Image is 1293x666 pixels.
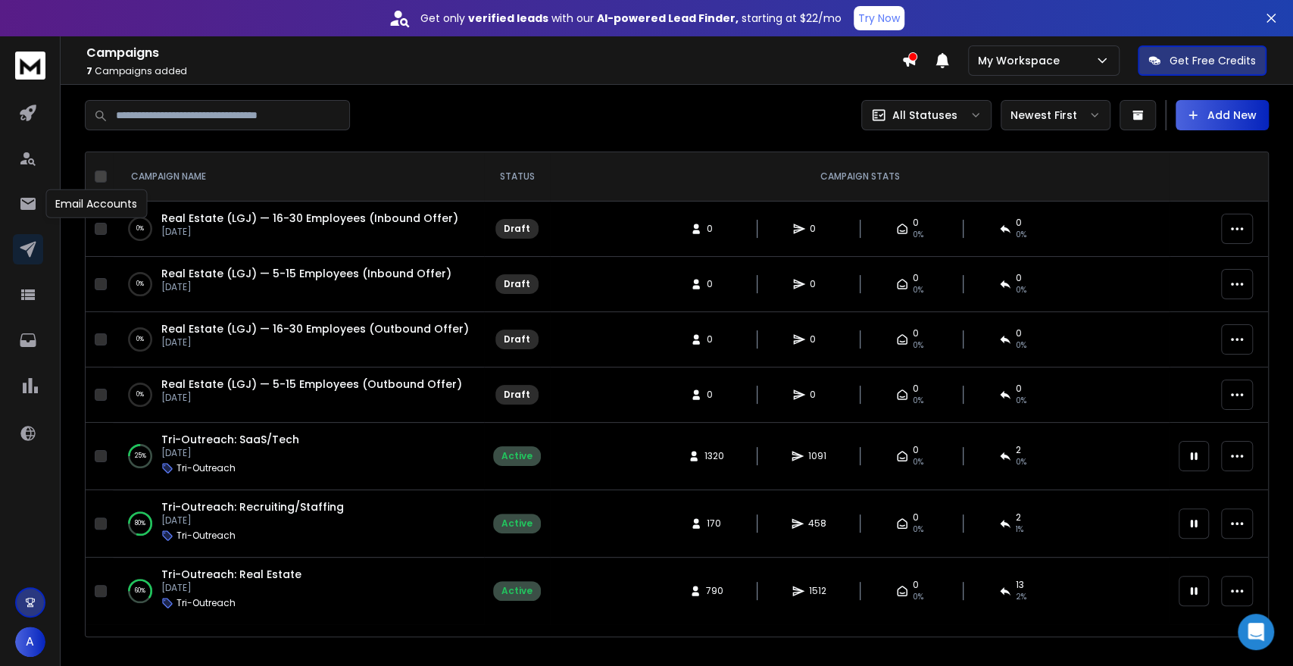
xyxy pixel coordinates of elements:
span: 0% [1016,395,1026,407]
p: 25 % [135,449,146,464]
p: Campaigns added [86,65,901,77]
p: [DATE] [161,582,301,594]
span: 0 [810,389,825,401]
span: 0% [913,339,923,352]
span: 1091 [808,450,826,462]
th: CAMPAIGN NAME [113,152,484,202]
span: 0 [913,579,919,591]
a: Tri-Outreach: SaaS/Tech [161,432,299,447]
span: 1512 [809,585,826,597]
th: CAMPAIGN STATS [550,152,1170,202]
span: 0 [810,278,825,290]
th: STATUS [484,152,550,202]
span: 2 [1016,511,1021,524]
span: 0% [913,591,923,603]
div: Active [501,517,533,530]
span: 0 [913,511,919,524]
p: Get only with our starting at $22/mo [420,11,842,26]
span: 1 % [1016,524,1023,536]
span: 0% [1016,229,1026,241]
span: 13 [1016,579,1024,591]
td: 0%Real Estate (LGJ) — 16-30 Employees (Outbound Offer)[DATE] [113,312,484,367]
td: 0%Real Estate (LGJ) — 5-15 Employees (Outbound Offer)[DATE] [113,367,484,423]
a: Real Estate (LGJ) — 16-30 Employees (Outbound Offer) [161,321,469,336]
p: [DATE] [161,514,344,527]
button: A [15,627,45,657]
p: 0 % [136,387,144,402]
button: Get Free Credits [1138,45,1266,76]
p: [DATE] [161,447,299,459]
span: 790 [706,585,723,597]
span: 0 [1016,383,1022,395]
p: [DATE] [161,392,462,404]
span: 0% [1016,284,1026,296]
span: 0 % [1016,456,1026,468]
span: 170 [707,517,722,530]
p: Try Now [858,11,900,26]
div: Email Accounts [45,189,147,218]
td: 0%Real Estate (LGJ) — 16-30 Employees (Inbound Offer)[DATE] [113,202,484,257]
td: 80%Tri-Outreach: Recruiting/Staffing[DATE]Tri-Outreach [113,490,484,558]
span: 0 [1016,217,1022,229]
div: Active [501,585,533,597]
span: 0% [913,229,923,241]
span: 0 [707,333,722,346]
p: Tri-Outreach [176,530,236,542]
span: 0 [1016,272,1022,284]
h1: Campaigns [86,44,901,62]
strong: AI-powered Lead Finder, [597,11,739,26]
span: 0 [913,217,919,229]
span: 0 [707,389,722,401]
p: My Workspace [978,53,1066,68]
div: Active [501,450,533,462]
p: All Statuses [892,108,957,123]
div: Draft [504,389,530,401]
button: Newest First [1001,100,1110,130]
span: 2 % [1016,591,1026,603]
strong: verified leads [468,11,548,26]
div: Draft [504,278,530,290]
span: 7 [86,64,92,77]
span: 0% [913,395,923,407]
div: Draft [504,333,530,346]
span: 0 [810,333,825,346]
span: 458 [808,517,826,530]
p: 0 % [136,332,144,347]
p: Tri-Outreach [176,597,236,609]
span: 0 [913,327,919,339]
span: 0 [707,223,722,235]
span: 0% [913,524,923,536]
span: 0 [913,383,919,395]
td: 25%Tri-Outreach: SaaS/Tech[DATE]Tri-Outreach [113,423,484,490]
div: Open Intercom Messenger [1238,614,1274,650]
span: 0 [913,444,919,456]
p: Tri-Outreach [176,462,236,474]
span: 0% [913,284,923,296]
span: 0 [810,223,825,235]
img: logo [15,52,45,80]
a: Tri-Outreach: Real Estate [161,567,301,582]
p: 80 % [135,516,145,531]
p: [DATE] [161,226,458,238]
span: 0 [913,272,919,284]
span: Tri-Outreach: Recruiting/Staffing [161,499,344,514]
a: Real Estate (LGJ) — 5-15 Employees (Outbound Offer) [161,377,462,392]
button: Try Now [854,6,904,30]
p: 60 % [135,583,145,599]
p: Get Free Credits [1170,53,1256,68]
p: [DATE] [161,336,469,349]
p: 0 % [136,277,144,292]
p: 0 % [136,221,144,236]
div: Draft [504,223,530,235]
a: Real Estate (LGJ) — 16-30 Employees (Inbound Offer) [161,211,458,226]
span: 0% [1016,339,1026,352]
button: Add New [1176,100,1269,130]
p: [DATE] [161,281,451,293]
a: Real Estate (LGJ) — 5-15 Employees (Inbound Offer) [161,266,451,281]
